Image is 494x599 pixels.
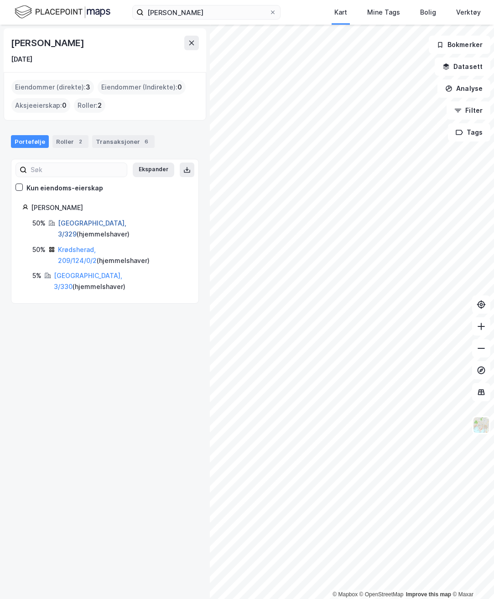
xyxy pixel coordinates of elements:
[98,100,102,111] span: 2
[58,244,187,266] div: ( hjemmelshaver )
[437,79,490,98] button: Analyse
[406,591,451,598] a: Improve this map
[58,219,126,238] a: [GEOGRAPHIC_DATA], 3/329
[420,7,436,18] div: Bolig
[367,7,400,18] div: Mine Tags
[27,163,127,177] input: Søk
[54,270,187,292] div: ( hjemmelshaver )
[54,272,122,290] a: [GEOGRAPHIC_DATA], 3/330
[11,80,94,95] div: Eiendommer (direkte) :
[334,7,347,18] div: Kart
[86,82,90,93] span: 3
[52,135,88,148] div: Roller
[32,270,42,281] div: 5%
[144,5,269,19] input: Søk på adresse, matrikkel, gårdeiere, leietakere eller personer
[11,54,32,65] div: [DATE]
[448,555,494,599] iframe: Chat Widget
[11,135,49,148] div: Portefølje
[456,7,481,18] div: Verktøy
[333,591,358,598] a: Mapbox
[435,58,490,76] button: Datasett
[448,555,494,599] div: Kontrollprogram for chat
[58,246,97,264] a: Krødsherad, 209/124/0/2
[142,137,151,146] div: 6
[15,4,110,20] img: logo.f888ab2527a4732fd821a326f86c7f29.svg
[473,416,490,434] img: Z
[31,202,187,213] div: [PERSON_NAME]
[76,137,85,146] div: 2
[11,98,70,113] div: Aksjeeierskap :
[92,135,155,148] div: Transaksjoner
[32,218,46,229] div: 50%
[32,244,46,255] div: 50%
[429,36,490,54] button: Bokmerker
[98,80,186,95] div: Eiendommer (Indirekte) :
[133,163,174,177] button: Ekspander
[74,98,105,113] div: Roller :
[11,36,86,50] div: [PERSON_NAME]
[359,591,404,598] a: OpenStreetMap
[177,82,182,93] span: 0
[58,218,187,240] div: ( hjemmelshaver )
[26,183,103,194] div: Kun eiendoms-eierskap
[62,100,67,111] span: 0
[448,123,490,142] button: Tags
[447,101,490,120] button: Filter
